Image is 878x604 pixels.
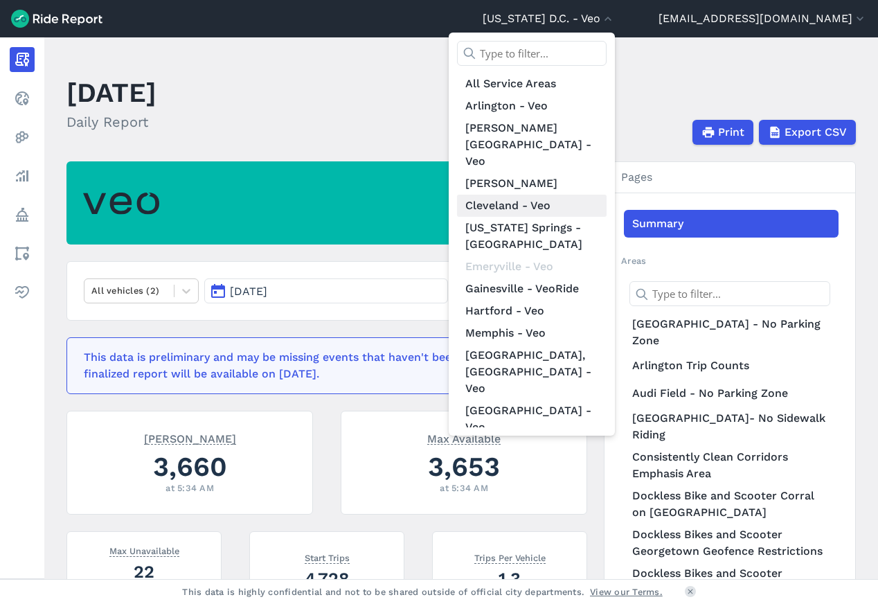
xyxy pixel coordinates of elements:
[457,300,607,322] a: Hartford - Veo
[457,278,607,300] a: Gainesville - VeoRide
[457,172,607,195] a: [PERSON_NAME]
[457,41,607,66] input: Type to filter...
[457,73,607,95] a: All Service Areas
[457,400,607,438] a: [GEOGRAPHIC_DATA] - Veo
[457,256,607,278] div: Emeryville - Veo
[457,195,607,217] a: Cleveland - Veo
[457,117,607,172] a: [PERSON_NAME][GEOGRAPHIC_DATA] - Veo
[457,322,607,344] a: Memphis - Veo
[457,217,607,256] a: [US_STATE] Springs - [GEOGRAPHIC_DATA]
[457,344,607,400] a: [GEOGRAPHIC_DATA], [GEOGRAPHIC_DATA] - Veo
[457,95,607,117] a: Arlington - Veo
